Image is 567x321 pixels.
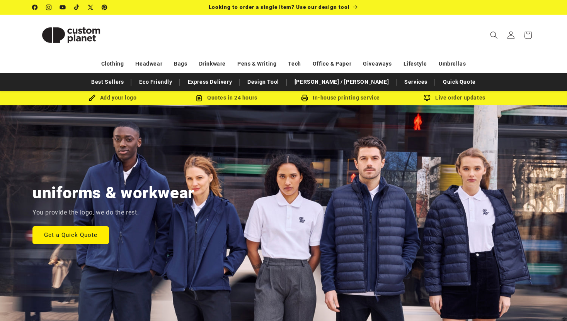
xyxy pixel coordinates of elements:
iframe: Chat Widget [528,284,567,321]
span: Looking to order a single item? Use our design tool [209,4,350,10]
a: Umbrellas [439,57,466,71]
div: Quotes in 24 hours [170,93,284,103]
a: Quick Quote [439,75,480,89]
a: Drinkware [199,57,226,71]
img: Order Updates Icon [196,95,203,101]
div: In-house printing service [284,93,398,103]
h2: uniforms & workwear [32,182,194,203]
a: Giveaways [363,57,392,71]
a: Tech [288,57,301,71]
a: Custom Planet [29,15,112,55]
a: Get a Quick Quote [32,226,109,244]
img: Brush Icon [89,95,95,101]
div: Live order updates [398,93,512,103]
a: Bags [174,57,187,71]
a: Pens & Writing [237,57,276,71]
img: In-house printing [301,95,308,101]
summary: Search [485,27,502,44]
img: Custom Planet [32,18,110,52]
a: [PERSON_NAME] / [PERSON_NAME] [291,75,393,89]
img: Order updates [424,95,431,101]
a: Headwear [135,57,162,71]
p: You provide the logo, we do the rest. [32,207,139,218]
a: Design Tool [243,75,283,89]
a: Office & Paper [313,57,351,71]
div: Add your logo [56,93,170,103]
a: Lifestyle [404,57,427,71]
a: Express Delivery [184,75,236,89]
a: Clothing [101,57,124,71]
a: Eco Friendly [135,75,176,89]
a: Services [400,75,431,89]
a: Best Sellers [87,75,128,89]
